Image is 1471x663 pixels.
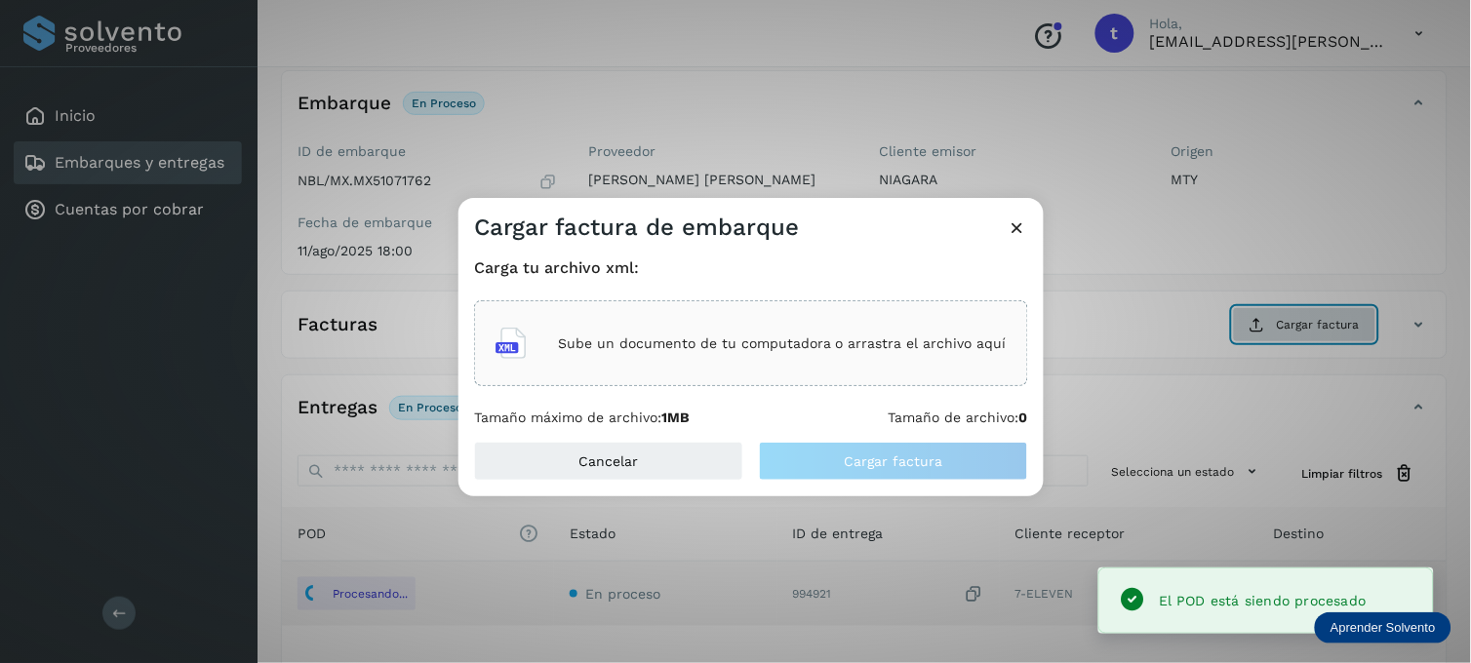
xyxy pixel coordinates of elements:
span: El POD está siendo procesado [1159,593,1367,608]
h4: Carga tu archivo xml: [474,258,1028,277]
span: Cancelar [579,454,639,468]
h3: Cargar factura de embarque [474,214,799,242]
p: Tamaño de archivo: [889,409,1028,426]
b: 1MB [661,409,690,425]
p: Sube un documento de tu computadora o arrastra el archivo aquí [558,335,1007,352]
button: Cancelar [474,442,743,481]
span: Cargar factura [845,454,943,468]
b: 0 [1019,409,1028,425]
button: Cargar factura [759,442,1028,481]
div: Aprender Solvento [1315,612,1451,643]
p: Tamaño máximo de archivo: [474,409,690,426]
p: Aprender Solvento [1331,620,1436,636]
